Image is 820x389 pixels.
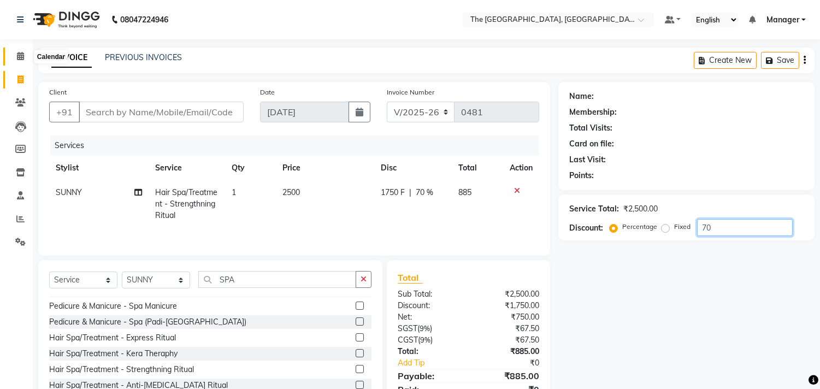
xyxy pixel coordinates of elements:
[409,187,411,198] span: |
[49,156,149,180] th: Stylist
[387,87,434,97] label: Invoice Number
[49,87,67,97] label: Client
[390,311,469,323] div: Net:
[569,107,617,118] div: Membership:
[232,187,236,197] span: 1
[198,271,356,288] input: Search or Scan
[282,187,300,197] span: 2500
[482,357,548,369] div: ₹0
[390,323,469,334] div: ( )
[469,346,548,357] div: ₹885.00
[416,187,433,198] span: 70 %
[149,156,225,180] th: Service
[390,334,469,346] div: ( )
[374,156,452,180] th: Disc
[398,335,418,345] span: CGST
[622,222,657,232] label: Percentage
[766,14,799,26] span: Manager
[49,364,194,375] div: Hair Spa/Treatment - Strengthning Ritual
[569,170,594,181] div: Points:
[469,311,548,323] div: ₹750.00
[569,154,606,166] div: Last Visit:
[469,323,548,334] div: ₹67.50
[398,323,417,333] span: SGST
[569,122,612,134] div: Total Visits:
[390,288,469,300] div: Sub Total:
[79,102,244,122] input: Search by Name/Mobile/Email/Code
[155,187,217,220] span: Hair Spa/Treatment - Strengthning Ritual
[50,135,547,156] div: Services
[569,138,614,150] div: Card on file:
[49,316,246,328] div: Pedicure & Manicure - Spa (Padi-[GEOGRAPHIC_DATA])
[56,187,82,197] span: SUNNY
[503,156,539,180] th: Action
[390,357,482,369] a: Add Tip
[569,91,594,102] div: Name:
[28,4,103,35] img: logo
[452,156,503,180] th: Total
[458,187,471,197] span: 885
[569,203,619,215] div: Service Total:
[761,52,799,69] button: Save
[469,369,548,382] div: ₹885.00
[34,50,68,63] div: Calendar
[420,324,430,333] span: 9%
[469,300,548,311] div: ₹1,750.00
[49,102,80,122] button: +91
[623,203,658,215] div: ₹2,500.00
[49,332,176,344] div: Hair Spa/Treatment - Express Ritual
[390,369,469,382] div: Payable:
[390,300,469,311] div: Discount:
[105,52,182,62] a: PREVIOUS INVOICES
[469,288,548,300] div: ₹2,500.00
[276,156,374,180] th: Price
[694,52,757,69] button: Create New
[420,335,430,344] span: 9%
[49,348,178,359] div: Hair Spa/Treatment - Kera Theraphy
[225,156,276,180] th: Qty
[120,4,168,35] b: 08047224946
[398,272,423,284] span: Total
[390,346,469,357] div: Total:
[569,222,603,234] div: Discount:
[469,334,548,346] div: ₹67.50
[260,87,275,97] label: Date
[674,222,691,232] label: Fixed
[49,300,177,312] div: Pedicure & Manicure - Spa Manicure
[381,187,405,198] span: 1750 F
